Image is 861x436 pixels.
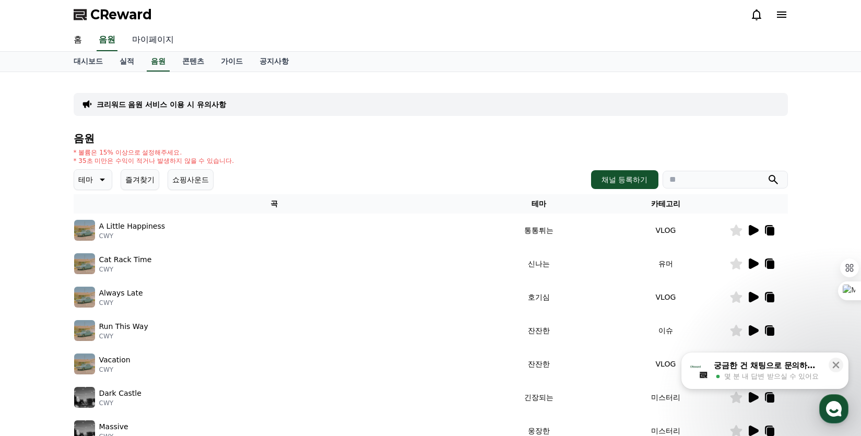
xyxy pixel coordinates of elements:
a: 실적 [111,52,143,72]
p: CWY [99,332,148,340]
th: 카테고리 [602,194,729,214]
p: Vacation [99,355,131,366]
td: 긴장되는 [475,381,602,414]
span: CReward [90,6,152,23]
td: 미스터리 [602,381,729,414]
p: CWY [99,366,131,374]
p: Always Late [99,288,143,299]
td: VLOG [602,214,729,247]
a: 홈 [3,331,69,357]
img: music [74,220,95,241]
td: 이슈 [602,314,729,347]
a: 대시보드 [65,52,111,72]
td: 유머 [602,247,729,280]
img: music [74,287,95,308]
a: 마이페이지 [124,29,182,51]
button: 쇼핑사운드 [168,169,214,190]
p: * 35초 미만은 수익이 적거나 발생하지 않을 수 있습니다. [74,157,234,165]
th: 테마 [475,194,602,214]
td: 잔잔한 [475,347,602,381]
p: 테마 [78,172,93,187]
p: A Little Happiness [99,221,166,232]
button: 채널 등록하기 [591,170,658,189]
img: music [74,253,95,274]
a: 설정 [135,331,200,357]
img: music [74,387,95,408]
span: 설정 [161,347,174,355]
a: 홈 [65,29,90,51]
img: music [74,320,95,341]
a: 콘텐츠 [174,52,213,72]
p: CWY [99,299,143,307]
h4: 음원 [74,133,788,144]
button: 즐겨찾기 [121,169,159,190]
p: * 볼륨은 15% 이상으로 설정해주세요. [74,148,234,157]
a: CReward [74,6,152,23]
td: VLOG [602,280,729,314]
td: 잔잔한 [475,314,602,347]
td: 신나는 [475,247,602,280]
p: CWY [99,399,141,407]
button: 테마 [74,169,112,190]
a: 공지사항 [251,52,297,72]
p: Run This Way [99,321,148,332]
a: 대화 [69,331,135,357]
a: 음원 [97,29,117,51]
a: 음원 [147,52,170,72]
p: CWY [99,265,152,274]
td: 통통튀는 [475,214,602,247]
span: 대화 [96,347,108,356]
a: 크리워드 음원 서비스 이용 시 유의사항 [97,99,226,110]
p: Massive [99,421,128,432]
p: CWY [99,232,166,240]
td: 호기심 [475,280,602,314]
th: 곡 [74,194,476,214]
span: 홈 [33,347,39,355]
p: Dark Castle [99,388,141,399]
p: Cat Rack Time [99,254,152,265]
img: music [74,353,95,374]
td: VLOG [602,347,729,381]
a: 가이드 [213,52,251,72]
